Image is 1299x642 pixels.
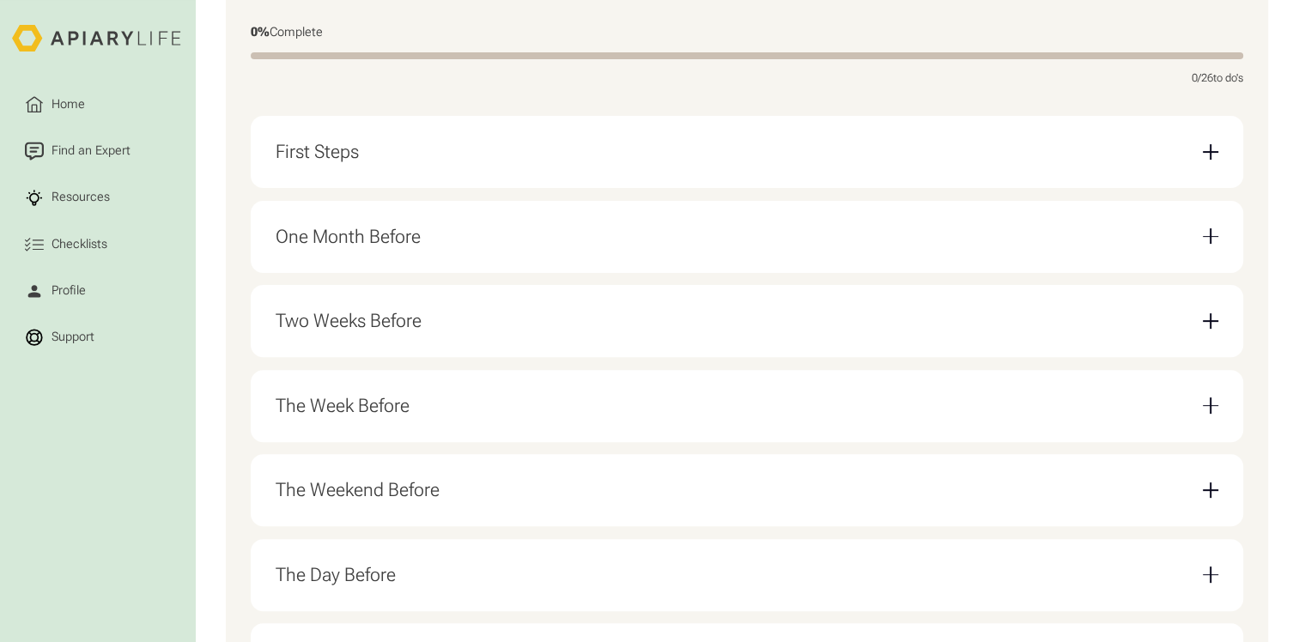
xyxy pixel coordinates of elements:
div: Checklists [48,235,110,254]
div: One Month Before [276,226,421,248]
div: Profile [48,282,88,300]
div: Two Weeks Before [276,310,422,332]
div: Find an Expert [48,142,133,160]
span: 0% [251,25,270,39]
div: Support [48,328,97,347]
a: Profile [12,270,182,313]
div: The Weekend Before [276,479,440,501]
a: Home [12,82,182,126]
div: Home [48,95,88,114]
div: The Day Before [276,551,1218,598]
div: Two Weeks Before [276,298,1218,345]
div: Resources [48,189,112,208]
div: First Steps [276,129,1218,176]
span: 0 [1192,71,1198,84]
div: / to do's [1192,71,1243,85]
div: Complete [251,25,1243,40]
div: The Week Before [276,382,1218,429]
div: The Day Before [276,564,396,586]
a: Support [12,316,182,360]
div: The Weekend Before [276,467,1218,514]
span: 26 [1201,71,1213,84]
div: One Month Before [276,213,1218,260]
a: Find an Expert [12,130,182,173]
div: First Steps [276,141,359,163]
a: Resources [12,176,182,220]
a: Checklists [12,222,182,266]
div: The Week Before [276,395,410,417]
